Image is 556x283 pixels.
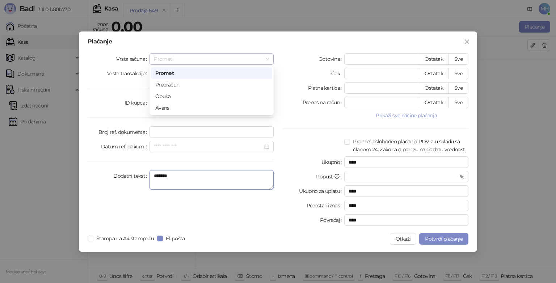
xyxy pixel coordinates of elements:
[461,36,473,47] button: Close
[419,82,449,94] button: Ostatak
[149,170,274,190] textarea: Dodatni tekst
[461,39,473,45] span: Zatvori
[390,233,416,245] button: Otkaži
[125,97,149,109] label: ID kupca
[151,102,272,114] div: Avans
[308,82,344,94] label: Platna kartica
[448,53,468,65] button: Sve
[319,53,344,65] label: Gotovina
[316,171,344,182] label: Popust
[464,39,470,45] span: close
[154,143,263,151] input: Datum ref. dokum.
[321,156,345,168] label: Ukupno
[163,235,188,242] span: El. pošta
[155,92,268,100] div: Obuka
[98,126,149,138] label: Broj ref. dokumenta
[331,68,344,79] label: Ček
[149,126,274,138] input: Broj ref. dokumenta
[107,68,150,79] label: Vrsta transakcije
[151,79,272,90] div: Predračun
[448,82,468,94] button: Sve
[88,39,468,45] div: Plaćanje
[419,68,449,79] button: Ostatak
[151,67,272,79] div: Promet
[155,104,268,112] div: Avans
[93,235,157,242] span: Štampa na A4 štampaču
[448,97,468,108] button: Sve
[116,53,150,65] label: Vrsta računa
[303,97,345,108] label: Prenos na račun
[113,170,149,182] label: Dodatni tekst
[154,54,269,64] span: Promet
[350,138,468,153] span: Promet oslobođen plaćanja PDV-a u skladu sa članom 24. Zakona o porezu na dodatu vrednost
[419,97,449,108] button: Ostatak
[307,200,345,211] label: Preostali iznos
[101,141,150,152] label: Datum ref. dokum.
[299,185,344,197] label: Ukupno za uplatu
[419,233,468,245] button: Potvrdi plaćanje
[151,90,272,102] div: Obuka
[155,69,268,77] div: Promet
[448,68,468,79] button: Sve
[320,214,344,226] label: Povraćaj
[155,81,268,89] div: Predračun
[425,236,463,242] span: Potvrdi plaćanje
[344,111,468,120] button: Prikaži sve načine plaćanja
[419,53,449,65] button: Ostatak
